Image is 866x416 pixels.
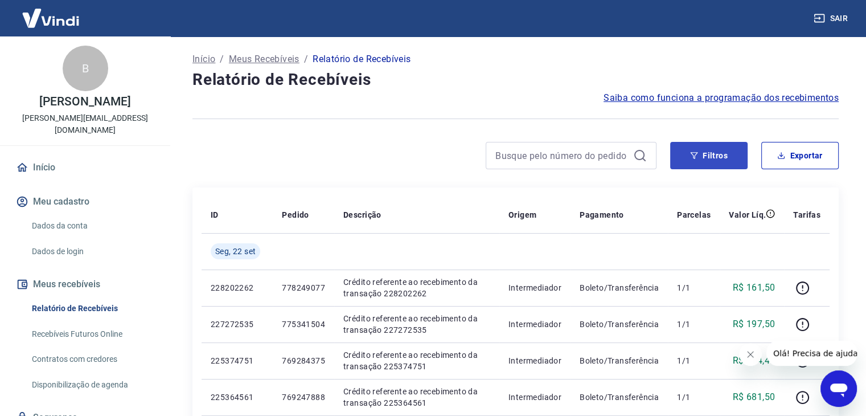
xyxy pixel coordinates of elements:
[343,209,381,221] p: Descrição
[580,282,659,293] p: Boleto/Transferência
[229,52,299,66] a: Meus Recebíveis
[343,386,490,409] p: Crédito referente ao recebimento da transação 225364561
[766,341,857,366] iframe: Mensagem da empresa
[508,209,536,221] p: Origem
[282,282,325,293] p: 778249077
[282,355,325,366] p: 769284375
[215,246,256,257] span: Seg, 22 set
[211,355,264,366] p: 225374751
[677,209,711,221] p: Parcelas
[211,209,219,221] p: ID
[220,52,224,66] p: /
[192,68,839,91] h4: Relatório de Recebíveis
[793,209,820,221] p: Tarifas
[580,209,624,221] p: Pagamento
[761,142,839,169] button: Exportar
[670,142,748,169] button: Filtros
[39,96,130,108] p: [PERSON_NAME]
[677,319,711,330] p: 1/1
[27,373,157,397] a: Disponibilização de agenda
[508,282,561,293] p: Intermediador
[282,209,309,221] p: Pedido
[733,354,775,368] p: R$ 264,48
[729,209,766,221] p: Valor Líq.
[14,189,157,214] button: Meu cadastro
[304,52,308,66] p: /
[677,355,711,366] p: 1/1
[580,355,659,366] p: Boleto/Transferência
[9,112,161,136] p: [PERSON_NAME][EMAIL_ADDRESS][DOMAIN_NAME]
[343,313,490,336] p: Crédito referente ao recebimento da transação 227272535
[677,282,711,293] p: 1/1
[508,391,561,403] p: Intermediador
[27,348,157,371] a: Contratos com credores
[282,319,325,330] p: 775341504
[733,317,775,331] p: R$ 197,50
[211,391,264,403] p: 225364561
[14,272,157,297] button: Meus recebíveis
[27,214,157,238] a: Dados da conta
[343,349,490,372] p: Crédito referente ao recebimento da transação 225374751
[192,52,215,66] a: Início
[7,8,96,17] span: Olá! Precisa de ajuda?
[14,1,88,35] img: Vindi
[27,297,157,320] a: Relatório de Recebíveis
[677,391,711,403] p: 1/1
[63,46,108,91] div: B
[211,282,264,293] p: 228202262
[733,281,775,295] p: R$ 161,50
[739,343,762,366] iframe: Fechar mensagem
[580,319,659,330] p: Boleto/Transferência
[14,155,157,180] a: Início
[27,240,157,263] a: Dados de login
[604,91,839,105] a: Saiba como funciona a programação dos recebimentos
[343,276,490,299] p: Crédito referente ao recebimento da transação 228202262
[313,52,411,66] p: Relatório de Recebíveis
[282,391,325,403] p: 769247888
[211,319,264,330] p: 227272535
[580,391,659,403] p: Boleto/Transferência
[733,390,775,404] p: R$ 681,50
[811,8,852,29] button: Sair
[508,319,561,330] p: Intermediador
[27,323,157,346] a: Recebíveis Futuros Online
[820,370,857,407] iframe: Botão para abrir a janela de mensagens
[495,147,629,164] input: Busque pelo número do pedido
[508,355,561,366] p: Intermediador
